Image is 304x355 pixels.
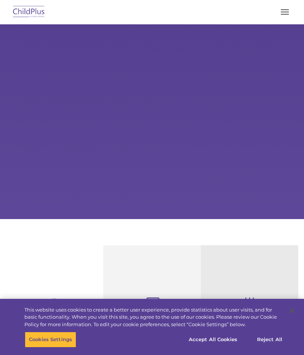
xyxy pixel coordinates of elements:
[284,303,300,319] button: Close
[11,3,47,21] img: ChildPlus by Procare Solutions
[185,332,241,348] button: Accept All Cookies
[25,332,76,348] button: Cookies Settings
[24,306,283,328] div: This website uses cookies to create a better user experience, provide statistics about user visit...
[246,332,293,348] button: Reject All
